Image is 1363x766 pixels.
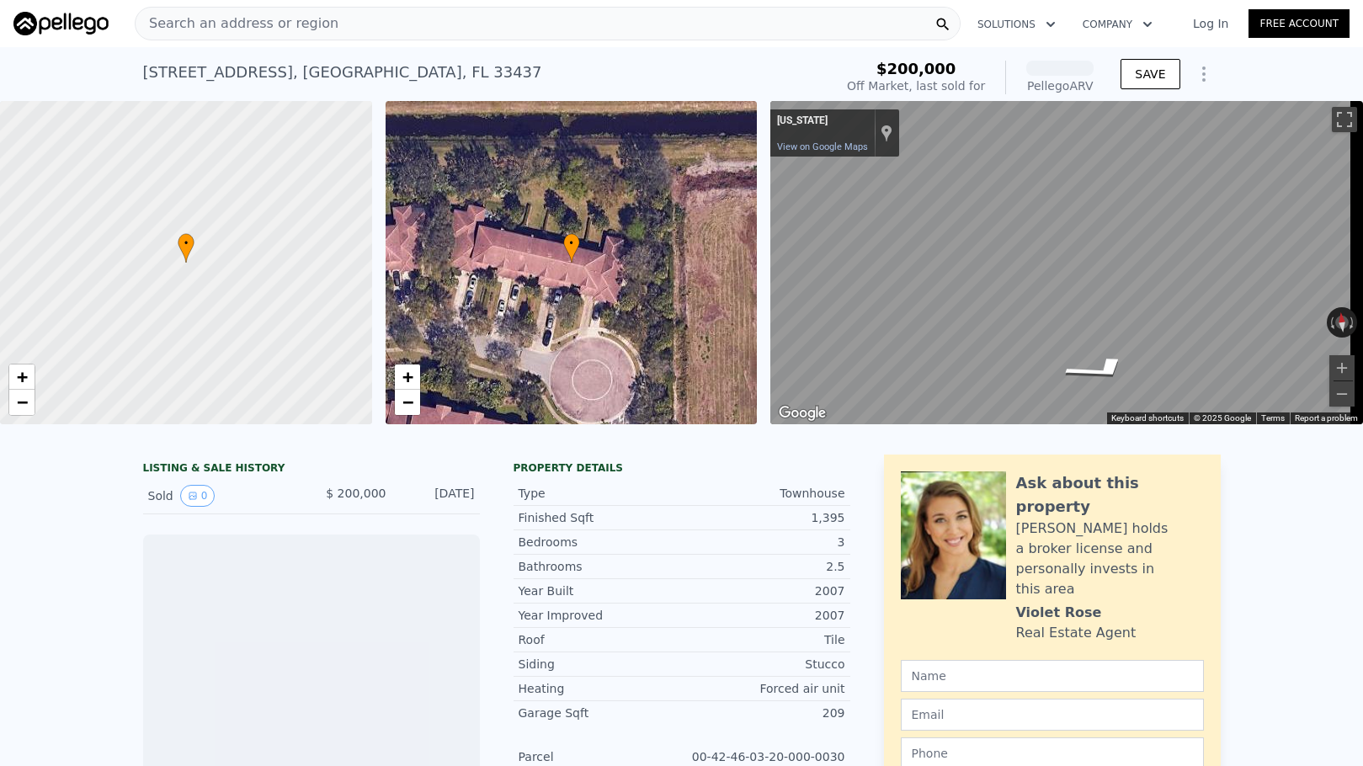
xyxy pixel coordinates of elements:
[1187,57,1221,91] button: Show Options
[682,582,845,599] div: 2007
[519,509,682,526] div: Finished Sqft
[563,236,580,251] span: •
[519,607,682,624] div: Year Improved
[682,607,845,624] div: 2007
[17,391,28,412] span: −
[876,60,956,77] span: $200,000
[519,582,682,599] div: Year Built
[682,656,845,673] div: Stucco
[1295,413,1358,423] a: Report a problem
[1349,307,1358,338] button: Rotate clockwise
[901,699,1204,731] input: Email
[1121,59,1179,89] button: SAVE
[1329,381,1355,407] button: Zoom out
[1016,471,1204,519] div: Ask about this property
[777,141,868,152] a: View on Google Maps
[881,124,892,142] a: Show location on map
[519,680,682,697] div: Heating
[1329,355,1355,380] button: Zoom in
[180,485,216,507] button: View historical data
[1327,307,1336,338] button: Rotate counterclockwise
[682,631,845,648] div: Tile
[775,402,830,424] a: Open this area in Google Maps (opens a new window)
[326,487,386,500] span: $ 200,000
[17,366,28,387] span: +
[1194,413,1251,423] span: © 2025 Google
[682,748,845,765] div: 00-42-46-03-20-000-0030
[1261,413,1285,423] a: Terms (opens in new tab)
[519,558,682,575] div: Bathrooms
[13,12,109,35] img: Pellego
[1069,9,1166,40] button: Company
[1173,15,1249,32] a: Log In
[143,461,480,478] div: LISTING & SALE HISTORY
[519,705,682,721] div: Garage Sqft
[1111,412,1184,424] button: Keyboard shortcuts
[847,77,985,94] div: Off Market, last sold for
[519,485,682,502] div: Type
[143,61,542,84] div: [STREET_ADDRESS] , [GEOGRAPHIC_DATA] , FL 33437
[395,390,420,415] a: Zoom out
[402,366,413,387] span: +
[400,485,475,507] div: [DATE]
[1332,107,1357,132] button: Toggle fullscreen view
[1016,623,1137,643] div: Real Estate Agent
[519,534,682,551] div: Bedrooms
[395,364,420,390] a: Zoom in
[178,236,194,251] span: •
[9,364,35,390] a: Zoom in
[1249,9,1350,38] a: Free Account
[1334,306,1350,338] button: Reset the view
[770,101,1363,424] div: Map
[519,748,682,765] div: Parcel
[514,461,850,475] div: Property details
[682,534,845,551] div: 3
[1016,603,1102,623] div: Violet Rose
[770,101,1363,424] div: Street View
[402,391,413,412] span: −
[148,485,298,507] div: Sold
[682,509,845,526] div: 1,395
[901,660,1204,692] input: Name
[563,233,580,263] div: •
[1026,77,1094,94] div: Pellego ARV
[682,680,845,697] div: Forced air unit
[519,631,682,648] div: Roof
[136,13,338,34] span: Search an address or region
[775,402,830,424] img: Google
[1036,349,1163,388] path: Go Southeast
[1016,519,1204,599] div: [PERSON_NAME] holds a broker license and personally invests in this area
[682,485,845,502] div: Townhouse
[682,558,845,575] div: 2.5
[777,114,867,128] div: [US_STATE]
[964,9,1069,40] button: Solutions
[519,656,682,673] div: Siding
[9,390,35,415] a: Zoom out
[682,705,845,721] div: 209
[178,233,194,263] div: •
